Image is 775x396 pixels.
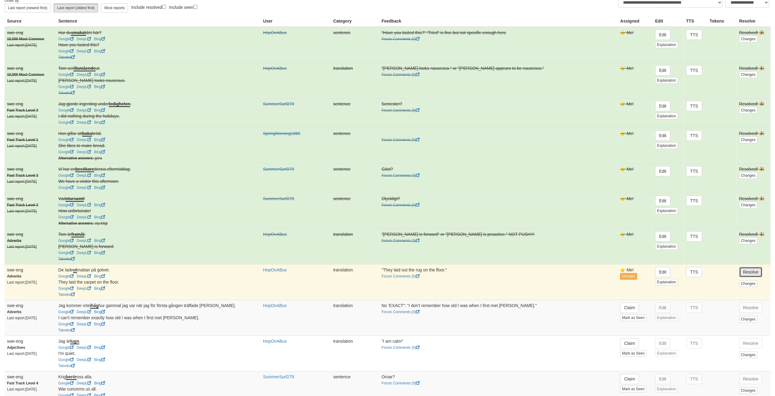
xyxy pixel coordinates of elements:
[73,66,95,71] u: illamående
[77,358,91,362] a: DeepL
[382,274,420,278] a: Forum Comments (0)
[739,130,768,136] div: Resolved! 🎉
[655,142,678,149] button: Explanation
[75,167,94,172] u: besökare
[382,173,420,178] a: Forum Comments (0)
[739,374,763,384] button: Resolve
[331,98,379,128] td: sentence
[58,66,100,71] span: Tom ser ut.
[77,310,91,314] a: DeepL
[620,350,646,357] button: Mark as Seen
[77,274,91,278] a: DeepL
[739,202,757,208] button: Changes
[58,85,73,89] a: Google
[382,239,420,243] a: Forum Comments (3)
[77,203,91,207] a: DeepL
[739,267,763,277] button: Resolve
[7,138,38,142] strong: Fast Track Level 1
[77,120,91,125] a: DeepL
[94,345,105,350] a: Bing
[261,16,331,27] th: User
[739,352,757,358] button: Changes
[7,179,37,184] small: Last report: [DATE]
[7,267,53,273] div: swe-eng
[379,193,618,228] td: Olyckligt?
[58,303,236,309] span: Jag kommer inte hur gammal jag var när jag för första gången träffade [PERSON_NAME].
[77,72,91,77] a: DeepL
[686,231,702,242] button: TTS
[58,186,73,190] a: Google
[58,350,258,356] div: I'm quiet.
[7,108,38,112] strong: Fast Track Level 3
[739,302,763,313] button: Resolve
[739,107,757,114] button: Changes
[77,381,91,385] a: DeepL
[331,193,379,228] td: sentence
[655,207,678,214] button: Explanation
[7,37,44,41] strong: 10,000 Most Common
[620,338,639,348] button: Claim
[620,101,650,107] div: 👉 Me!
[620,374,639,384] button: Claim
[94,381,105,385] a: Bing
[58,381,73,385] a: Google
[331,264,379,300] td: translation
[263,167,294,171] a: SummerSurf279
[77,85,91,89] a: DeepL
[263,339,287,344] a: HopOnABus
[94,322,105,326] a: Bing
[331,163,379,193] td: sentence
[653,16,684,27] th: Edit
[382,72,420,77] a: Forum Comments (0)
[655,196,670,206] button: Edit
[94,72,105,77] a: Bing
[94,108,105,112] a: Bing
[54,3,98,12] button: Last report (oldest first)
[77,37,91,41] a: DeepL
[7,114,37,118] small: Last report: [DATE]
[58,42,258,48] div: Have you tasted this?
[7,196,53,202] div: swe-eng
[620,267,650,273] div: 👉 Me!
[94,138,105,142] a: Bing
[58,286,73,291] a: Google
[655,374,670,384] button: Edit
[739,196,768,202] div: Resolved! 🎉
[7,101,53,107] div: swe-eng
[193,5,197,9] input: Include seen
[58,345,73,350] a: Google
[58,243,258,249] div: [PERSON_NAME] is forward.
[379,228,618,264] td: "[PERSON_NAME] is forward" or "[PERSON_NAME] is proactive." NOT PUSHY!
[58,358,73,362] a: Google
[655,314,678,321] button: Explanation
[7,280,37,285] small: Last report: [DATE]
[77,239,91,243] a: DeepL
[73,267,77,273] u: ut
[379,335,618,371] td: "I am calm"
[7,130,53,136] div: swe-eng
[7,79,37,83] small: Last report: [DATE]
[686,30,702,40] button: TTS
[58,77,258,83] div: [PERSON_NAME] looks nauseous.
[655,267,670,277] button: Edit
[77,322,91,326] a: DeepL
[739,30,768,36] div: Resolved! 🎉
[382,345,420,350] a: Forum Comments (0)
[655,41,678,48] button: Explanation
[686,302,702,313] button: TTS
[263,232,287,237] a: HopOnABus
[7,374,53,380] div: swe-eng
[94,49,105,53] a: Bing
[58,251,73,255] a: Google
[58,221,93,225] strong: Alternative answers:
[655,101,670,111] button: Edit
[58,143,258,149] div: She likes to make bread.
[739,166,768,172] div: Resolved! 🎉
[56,16,260,27] th: Sentence
[379,300,618,335] td: No ’EXACT”: "I don't remember how old I was when I first met [PERSON_NAME]."
[263,196,294,201] a: SummerSurf279
[58,120,73,125] a: Google
[58,30,101,36] span: Har du det här?
[382,381,420,385] a: Forum Comments (0)
[7,274,22,278] strong: Adverbs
